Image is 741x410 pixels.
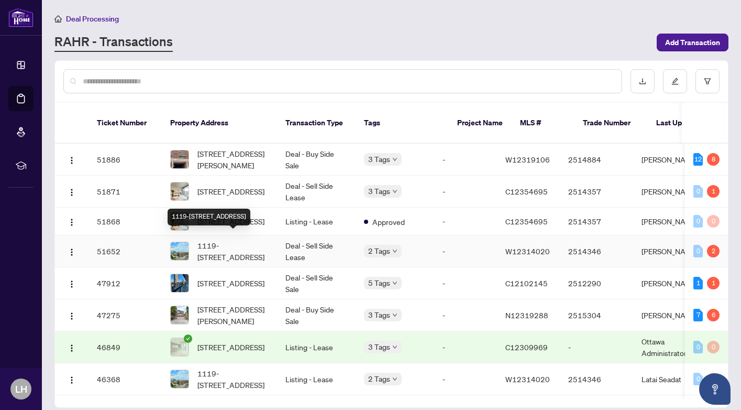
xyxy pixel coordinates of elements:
[449,103,512,144] th: Project Name
[277,144,356,176] td: Deal - Buy Side Sale
[434,144,497,176] td: -
[560,267,633,299] td: 2512290
[665,34,720,51] span: Add Transaction
[162,103,277,144] th: Property Address
[171,182,189,200] img: thumbnail-img
[197,148,269,171] span: [STREET_ADDRESS][PERSON_NAME]
[8,8,34,27] img: logo
[63,339,80,355] button: Logo
[505,187,548,196] span: C12354695
[707,185,720,198] div: 1
[574,103,648,144] th: Trade Number
[392,280,397,286] span: down
[633,176,712,208] td: [PERSON_NAME]
[707,215,720,228] div: 0
[707,373,720,385] div: 0
[633,144,712,176] td: [PERSON_NAME]
[89,176,162,208] td: 51871
[648,103,726,144] th: Last Updated By
[89,235,162,267] td: 51652
[633,208,712,235] td: [PERSON_NAME]
[54,33,173,52] a: RAHR - Transactions
[197,186,264,197] span: [STREET_ADDRESS]
[89,208,162,235] td: 51868
[707,309,720,321] div: 6
[63,151,80,168] button: Logo
[633,331,712,363] td: Ottawa Administrator
[639,78,646,85] span: download
[168,209,250,225] div: 1119-[STREET_ADDRESS]
[63,371,80,387] button: Logo
[560,299,633,331] td: 2515304
[657,34,728,51] button: Add Transaction
[171,338,189,356] img: thumbnail-img
[68,218,76,226] img: Logo
[54,15,62,23] span: home
[633,267,712,299] td: [PERSON_NAME]
[434,235,497,267] td: -
[560,208,633,235] td: 2514357
[356,103,449,144] th: Tags
[68,312,76,320] img: Logo
[197,368,269,391] span: 1119-[STREET_ADDRESS]
[434,176,497,208] td: -
[368,185,390,197] span: 3 Tags
[197,277,264,289] span: [STREET_ADDRESS]
[89,331,162,363] td: 46849
[695,69,720,93] button: filter
[671,78,679,85] span: edit
[66,14,119,24] span: Deal Processing
[277,299,356,331] td: Deal - Buy Side Sale
[560,363,633,395] td: 2514346
[171,274,189,292] img: thumbnail-img
[15,382,27,396] span: LH
[505,246,550,256] span: W12314020
[663,69,687,93] button: edit
[63,307,80,323] button: Logo
[89,299,162,331] td: 47275
[434,363,497,395] td: -
[68,156,76,165] img: Logo
[277,235,356,267] td: Deal - Sell Side Lease
[693,309,703,321] div: 7
[89,103,162,144] th: Ticket Number
[68,248,76,256] img: Logo
[512,103,574,144] th: MLS #
[368,153,390,165] span: 3 Tags
[633,299,712,331] td: [PERSON_NAME]
[560,331,633,363] td: -
[63,275,80,292] button: Logo
[171,150,189,168] img: thumbnail-img
[434,267,497,299] td: -
[197,341,264,353] span: [STREET_ADDRESS]
[560,176,633,208] td: 2514357
[171,242,189,260] img: thumbnail-img
[704,78,711,85] span: filter
[89,144,162,176] td: 51886
[693,373,703,385] div: 0
[505,155,550,164] span: W12319106
[63,243,80,260] button: Logo
[633,363,712,395] td: Latai Seadat
[184,335,192,343] span: check-circle
[392,249,397,254] span: down
[693,245,703,257] div: 0
[505,217,548,226] span: C12354695
[693,277,703,289] div: 1
[277,208,356,235] td: Listing - Lease
[63,213,80,230] button: Logo
[560,235,633,267] td: 2514346
[392,376,397,382] span: down
[392,312,397,318] span: down
[505,278,548,288] span: C12102145
[631,69,655,93] button: download
[707,153,720,166] div: 8
[68,188,76,197] img: Logo
[68,376,76,384] img: Logo
[277,331,356,363] td: Listing - Lease
[434,208,497,235] td: -
[505,342,548,352] span: C12309969
[699,373,731,405] button: Open asap
[707,341,720,353] div: 0
[693,215,703,228] div: 0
